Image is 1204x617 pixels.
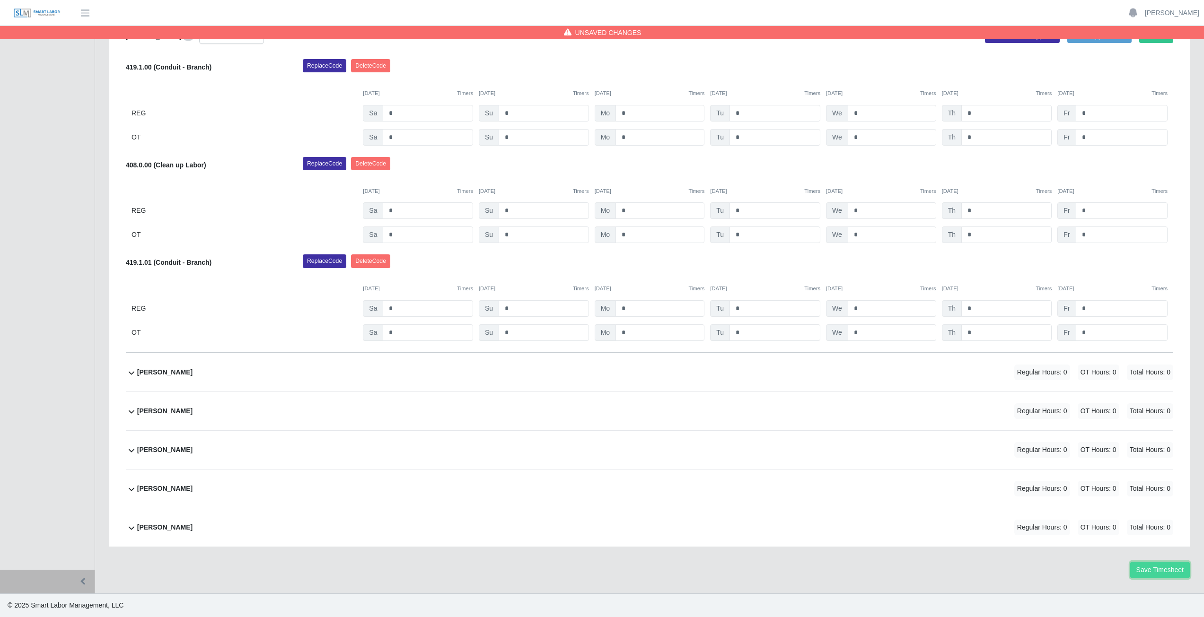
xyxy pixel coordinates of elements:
span: We [826,300,848,317]
button: Timers [457,187,473,195]
div: [DATE] [479,187,589,195]
div: [DATE] [595,187,705,195]
div: [DATE] [826,187,936,195]
div: REG [132,202,357,219]
span: Su [479,105,499,122]
a: View/Edit Notes [183,33,193,40]
span: Su [479,129,499,146]
button: Timers [804,89,820,97]
span: Total Hours: 0 [1127,520,1173,535]
div: [DATE] [942,187,1052,195]
button: Timers [1151,285,1168,293]
span: Mo [595,202,616,219]
b: [PERSON_NAME] [126,33,181,40]
span: OT Hours: 0 [1078,520,1119,535]
span: Regular Hours: 0 [1014,365,1070,380]
div: [DATE] [595,89,705,97]
span: Tu [710,202,730,219]
button: Timers [1036,89,1052,97]
div: [DATE] [363,285,473,293]
span: Su [479,226,499,243]
b: [PERSON_NAME] [137,484,193,494]
button: Timers [457,89,473,97]
span: Fr [1057,300,1076,317]
span: Th [942,202,962,219]
button: Timers [1151,89,1168,97]
button: [PERSON_NAME] Regular Hours: 0 OT Hours: 0 Total Hours: 0 [126,508,1173,547]
span: Th [942,324,962,341]
span: We [826,105,848,122]
button: DeleteCode [351,157,390,170]
span: Fr [1057,129,1076,146]
div: [DATE] [1057,285,1168,293]
span: Total Hours: 0 [1127,365,1173,380]
span: Th [942,226,962,243]
button: Timers [920,285,936,293]
div: [DATE] [942,89,1052,97]
span: Th [942,129,962,146]
span: Sa [363,129,383,146]
a: [PERSON_NAME] [1145,8,1199,18]
div: [DATE] [595,285,705,293]
span: Regular Hours: 0 [1014,520,1070,535]
button: Timers [573,89,589,97]
span: Total Hours: 0 [1127,403,1173,419]
button: Timers [804,285,820,293]
div: [DATE] [363,187,473,195]
span: © 2025 Smart Labor Management, LLC [8,601,123,609]
div: [DATE] [826,89,936,97]
b: [PERSON_NAME] [137,406,193,416]
button: Timers [1036,285,1052,293]
button: DeleteCode [351,254,390,268]
button: Timers [1036,187,1052,195]
span: Unsaved Changes [575,28,642,37]
span: OT Hours: 0 [1078,365,1119,380]
span: We [826,324,848,341]
span: Su [479,324,499,341]
span: We [826,226,848,243]
button: Timers [573,187,589,195]
span: We [826,129,848,146]
span: OT Hours: 0 [1078,481,1119,496]
div: [DATE] [710,89,820,97]
button: Timers [689,285,705,293]
button: ReplaceCode [303,59,346,72]
span: Mo [595,105,616,122]
span: Sa [363,324,383,341]
span: Tu [710,226,730,243]
button: Timers [1151,187,1168,195]
button: Timers [920,89,936,97]
div: [DATE] [942,285,1052,293]
span: Sa [363,226,383,243]
button: ReplaceCode [303,157,346,170]
b: [PERSON_NAME] [137,445,193,455]
span: Tu [710,105,730,122]
span: Mo [595,226,616,243]
button: ReplaceCode [303,254,346,268]
span: Mo [595,324,616,341]
button: DeleteCode [351,59,390,72]
div: REG [132,105,357,122]
div: [DATE] [363,89,473,97]
span: Fr [1057,324,1076,341]
button: [PERSON_NAME] Regular Hours: 0 OT Hours: 0 Total Hours: 0 [126,353,1173,391]
span: Th [942,300,962,317]
span: OT Hours: 0 [1078,442,1119,458]
button: Timers [689,187,705,195]
span: Total Hours: 0 [1127,481,1173,496]
span: Sa [363,300,383,317]
b: 408.0.00 (Clean up Labor) [126,161,206,169]
span: Th [942,105,962,122]
div: [DATE] [479,285,589,293]
button: Timers [457,285,473,293]
b: 419.1.01 (Conduit - Branch) [126,259,211,266]
div: [DATE] [1057,89,1168,97]
span: Su [479,300,499,317]
span: Sa [363,105,383,122]
div: [DATE] [1057,187,1168,195]
b: 419.1.00 (Conduit - Branch) [126,63,211,71]
button: [PERSON_NAME] Regular Hours: 0 OT Hours: 0 Total Hours: 0 [126,392,1173,430]
span: Total Hours: 0 [1127,442,1173,458]
button: Timers [804,187,820,195]
button: Timers [920,187,936,195]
